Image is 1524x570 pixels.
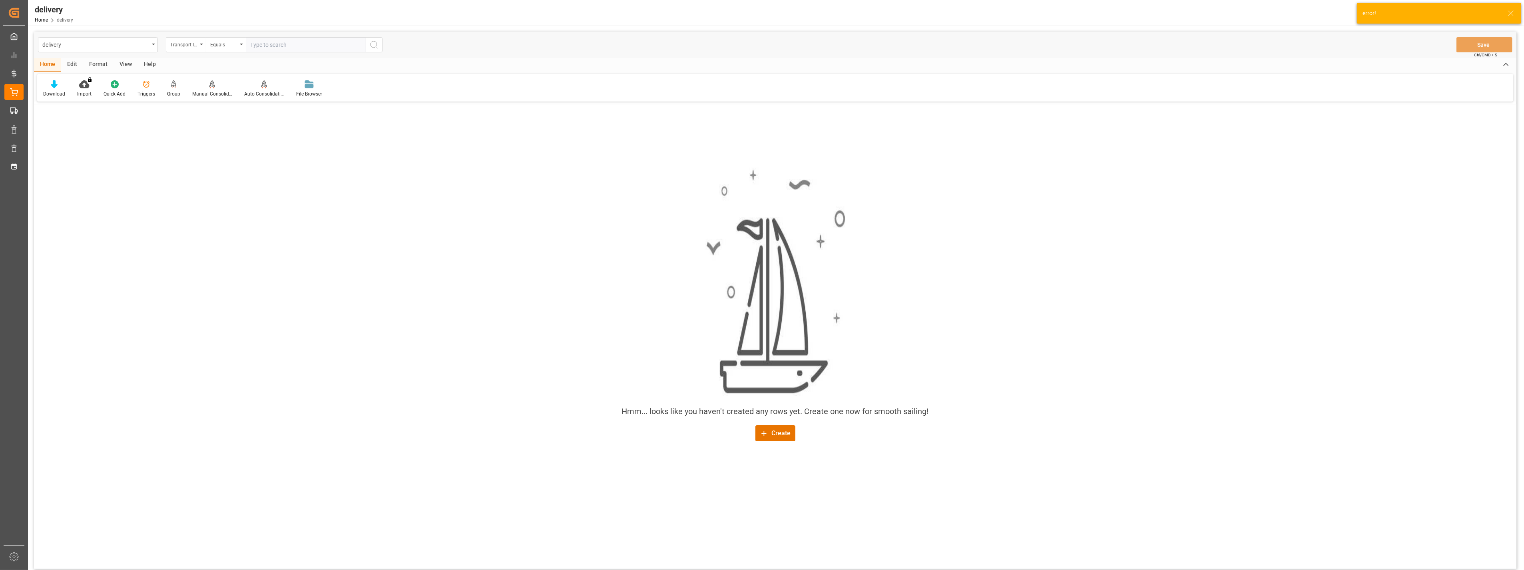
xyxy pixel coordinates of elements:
div: Hmm... looks like you haven't created any rows yet. Create one now for smooth sailing! [622,405,929,417]
button: search button [366,37,382,52]
div: Edit [61,58,83,72]
button: open menu [38,37,158,52]
button: Save [1456,37,1512,52]
img: smooth_sailing.jpeg [705,168,845,396]
div: File Browser [296,90,322,98]
div: Manual Consolidation [192,90,232,98]
div: Transport ID Logward [170,39,197,48]
div: Triggers [137,90,155,98]
div: Download [43,90,65,98]
div: error! [1363,9,1500,18]
div: Create [760,428,791,438]
div: View [114,58,138,72]
div: Quick Add [104,90,126,98]
div: Equals [210,39,237,48]
div: delivery [42,39,149,49]
button: Create [755,425,795,441]
div: Auto Consolidation [244,90,284,98]
input: Type to search [246,37,366,52]
a: Home [35,17,48,23]
div: Help [138,58,162,72]
div: Group [167,90,180,98]
div: delivery [35,4,73,16]
button: open menu [206,37,246,52]
div: Format [83,58,114,72]
div: Home [34,58,61,72]
span: Ctrl/CMD + S [1474,52,1497,58]
button: open menu [166,37,206,52]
